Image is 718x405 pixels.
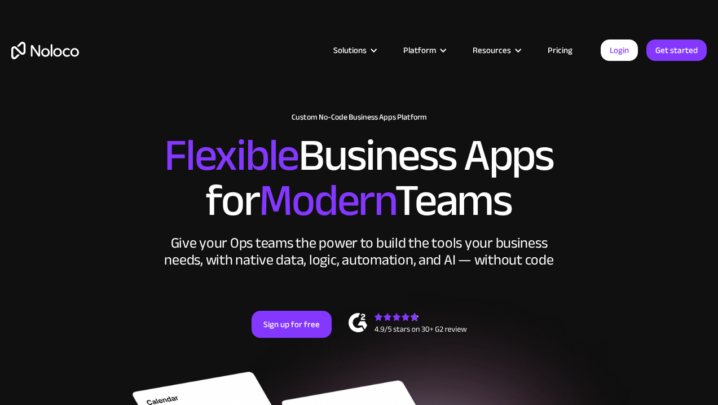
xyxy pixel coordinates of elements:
div: Resources [473,43,511,58]
h1: Custom No-Code Business Apps Platform [11,113,707,122]
div: Give your Ops teams the power to build the tools your business needs, with native data, logic, au... [162,235,557,268]
div: Platform [389,43,459,58]
div: Platform [403,43,436,58]
div: Solutions [319,43,389,58]
a: Get started [646,39,707,61]
span: Modern [259,159,395,243]
h2: Business Apps for Teams [11,133,707,223]
a: Pricing [534,43,587,58]
a: Login [601,39,638,61]
span: Flexible [164,113,298,197]
a: home [11,42,79,59]
div: Resources [459,43,534,58]
a: Sign up for free [252,311,332,338]
div: Solutions [333,43,367,58]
